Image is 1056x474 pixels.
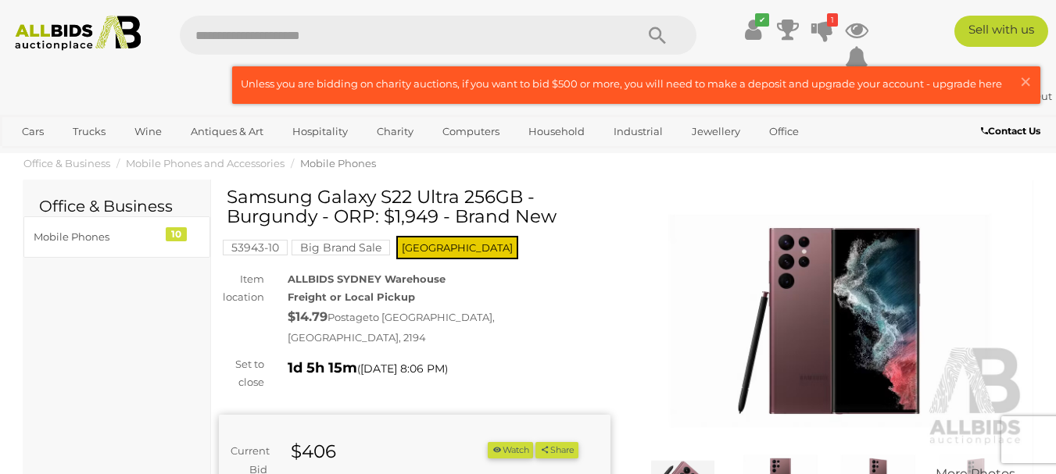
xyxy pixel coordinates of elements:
[518,119,595,144] a: Household
[288,311,495,344] span: to [GEOGRAPHIC_DATA], [GEOGRAPHIC_DATA], 2194
[432,119,510,144] a: Computers
[288,290,415,303] strong: Freight or Local Pickup
[207,355,276,392] div: Set to close
[292,240,390,255] mark: Big Brand Sale
[8,16,149,51] img: Allbids.com.au
[282,119,358,144] a: Hospitality
[288,359,357,376] strong: 1d 5h 15m
[634,195,1026,447] img: Samsung Galaxy S22 Ultra 256GB - Burgundy - ORP: $1,949 - Brand New
[12,119,54,144] a: Cars
[360,362,445,376] span: [DATE] 8:06 PM
[742,16,765,44] a: ✔
[755,13,769,27] i: ✔
[292,241,390,254] a: Big Brand Sale
[291,440,336,462] strong: $406
[34,228,163,246] div: Mobile Phones
[954,16,1048,47] a: Sell with us
[759,119,809,144] a: Office
[367,119,424,144] a: Charity
[603,119,673,144] a: Industrial
[827,13,838,27] i: 1
[1018,66,1033,97] span: ×
[811,16,834,44] a: 1
[288,309,328,324] strong: $14.79
[39,198,195,215] h2: Office & Business
[396,236,518,259] span: [GEOGRAPHIC_DATA]
[682,119,750,144] a: Jewellery
[300,157,376,169] a: Mobile Phones
[357,362,448,375] span: ( )
[535,442,578,458] button: Share
[63,119,116,144] a: Trucks
[124,119,172,144] a: Wine
[288,273,446,285] strong: ALLBIDS SYDNEY Warehouse
[23,216,210,258] a: Mobile Phones 10
[488,442,533,458] li: Watch this item
[223,240,288,255] mark: 53943-10
[618,16,696,55] button: Search
[488,442,533,458] button: Watch
[223,241,288,254] a: 53943-10
[166,227,187,241] div: 10
[23,157,110,169] a: Office & Business
[207,270,276,307] div: Item location
[73,144,204,170] a: [GEOGRAPHIC_DATA]
[227,187,607,227] h1: Samsung Galaxy S22 Ultra 256GB - Burgundy - ORP: $1,949 - Brand New
[126,157,285,169] a: Mobile Phones and Accessories
[981,125,1040,137] b: Contact Us
[181,119,274,144] a: Antiques & Art
[288,306,610,347] div: Postage
[981,123,1044,140] a: Contact Us
[12,144,64,170] a: Sports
